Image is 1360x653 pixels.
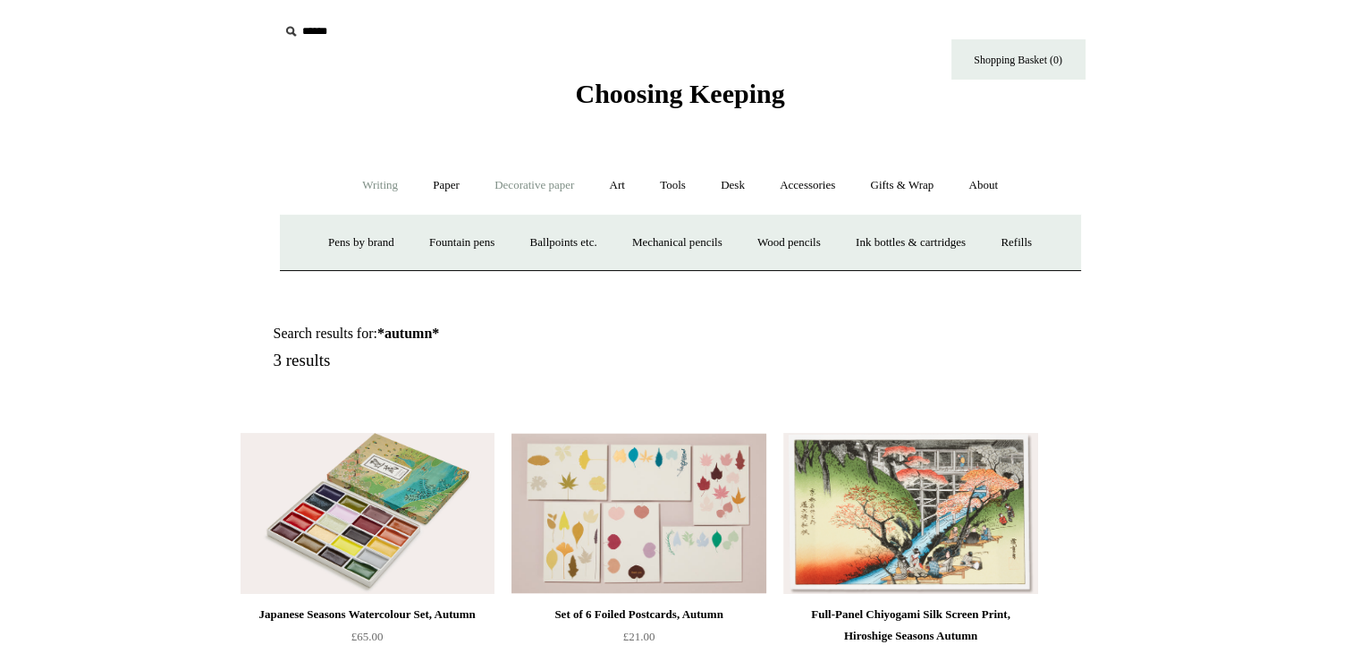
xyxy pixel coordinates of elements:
[346,162,414,209] a: Writing
[951,39,1085,80] a: Shopping Basket (0)
[788,604,1033,647] div: Full-Panel Chiyogami Silk Screen Print, Hiroshige Seasons Autumn
[274,351,701,371] h5: 3 results
[984,219,1048,267] a: Refills
[764,162,851,209] a: Accessories
[514,219,613,267] a: Ballpoints etc.
[741,219,837,267] a: Wood pencils
[274,325,701,342] h1: Search results for:
[478,162,590,209] a: Decorative paper
[417,162,476,209] a: Paper
[351,630,384,643] span: £65.00
[241,433,494,594] img: Japanese Seasons Watercolour Set, Autumn
[623,630,655,643] span: £21.00
[616,219,739,267] a: Mechanical pencils
[783,433,1037,594] a: Full-Panel Chiyogami Silk Screen Print, Hiroshige Seasons Autumn Full-Panel Chiyogami Silk Screen...
[511,433,765,594] img: Set of 6 Foiled Postcards, Autumn
[840,219,982,267] a: Ink bottles & cartridges
[644,162,702,209] a: Tools
[511,433,765,594] a: Set of 6 Foiled Postcards, Autumn Set of 6 Foiled Postcards, Autumn
[413,219,511,267] a: Fountain pens
[952,162,1014,209] a: About
[575,93,784,106] a: Choosing Keeping
[241,433,494,594] a: Japanese Seasons Watercolour Set, Autumn Japanese Seasons Watercolour Set, Autumn
[516,604,761,625] div: Set of 6 Foiled Postcards, Autumn
[245,604,490,625] div: Japanese Seasons Watercolour Set, Autumn
[575,79,784,108] span: Choosing Keeping
[594,162,641,209] a: Art
[854,162,950,209] a: Gifts & Wrap
[705,162,761,209] a: Desk
[783,433,1037,594] img: Full-Panel Chiyogami Silk Screen Print, Hiroshige Seasons Autumn
[312,219,410,267] a: Pens by brand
